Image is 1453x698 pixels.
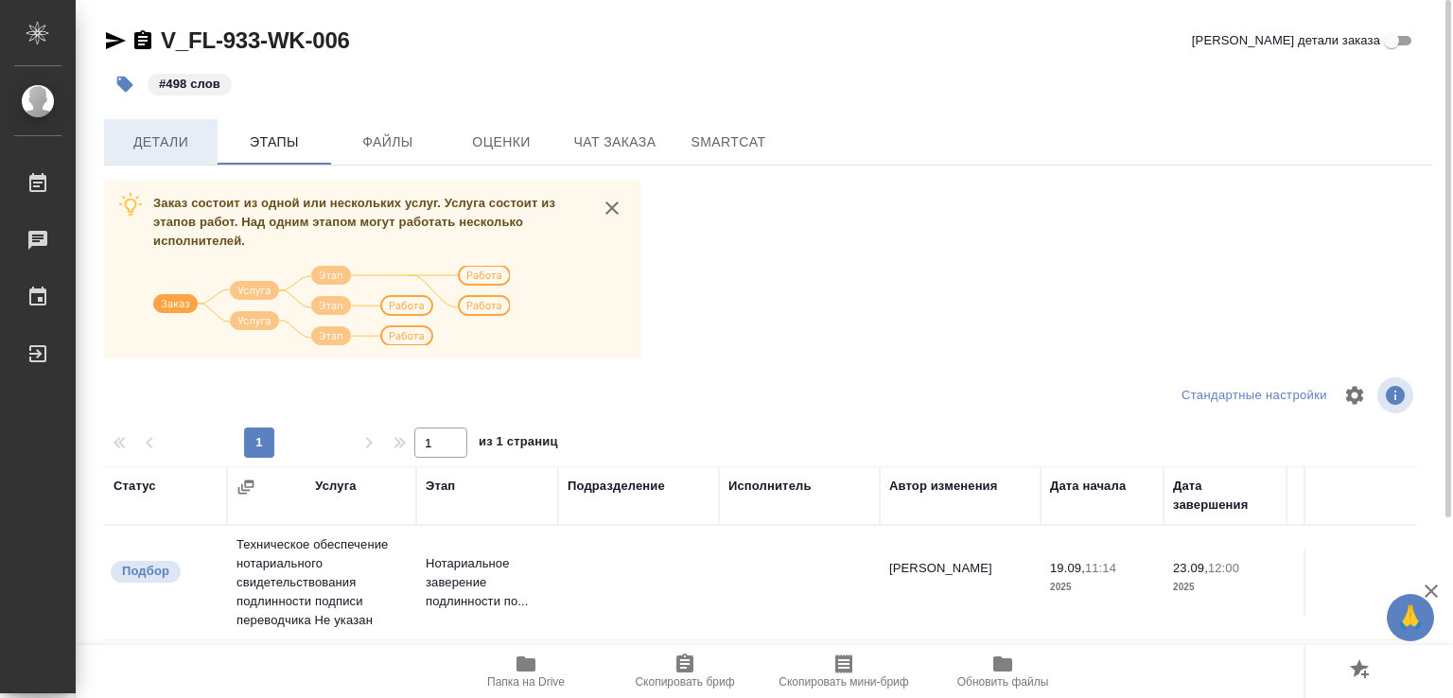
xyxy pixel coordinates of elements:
[889,477,997,496] div: Автор изменения
[1173,477,1277,515] div: Дата завершения
[683,131,774,154] span: SmartCat
[426,554,549,611] p: Нотариальное заверение подлинности по...
[1177,381,1332,410] div: split button
[1387,594,1434,641] button: 🙏
[122,562,169,581] p: Подбор
[1296,578,1400,597] p: док.
[880,550,1041,616] td: [PERSON_NAME]
[1173,561,1208,575] p: 23.09,
[236,478,255,497] button: Сгруппировать
[229,131,320,154] span: Этапы
[1394,598,1427,637] span: 🙏
[1050,477,1126,496] div: Дата начала
[1192,31,1380,50] span: [PERSON_NAME] детали заказа
[1173,578,1277,597] p: 2025
[923,645,1082,698] button: Обновить файлы
[635,675,734,689] span: Скопировать бриф
[426,477,455,496] div: Этап
[1332,373,1377,418] span: Настроить таблицу
[487,675,565,689] span: Папка на Drive
[104,29,127,52] button: Скопировать ссылку для ЯМессенджера
[446,645,605,698] button: Папка на Drive
[1085,561,1116,575] p: 11:14
[227,526,416,639] td: Техническое обеспечение нотариального свидетельствования подлинности подписи переводчика Не указан
[131,29,154,52] button: Скопировать ссылку
[569,131,660,154] span: Чат заказа
[146,75,234,91] span: 498 слов
[315,477,356,496] div: Услуга
[598,194,626,222] button: close
[728,477,812,496] div: Исполнитель
[568,477,665,496] div: Подразделение
[115,131,206,154] span: Детали
[779,675,908,689] span: Скопировать мини-бриф
[605,645,764,698] button: Скопировать бриф
[1345,654,1377,687] button: Добавить оценку
[957,675,1049,689] span: Обновить файлы
[342,131,433,154] span: Файлы
[456,131,547,154] span: Оценки
[104,63,146,105] button: Добавить тэг
[114,477,156,496] div: Статус
[1208,561,1239,575] p: 12:00
[159,75,220,94] p: #498 слов
[764,645,923,698] button: Скопировать мини-бриф
[1296,559,1400,578] p: 0
[1377,377,1417,413] span: Посмотреть информацию
[153,196,555,248] span: Заказ состоит из одной или нескольких услуг. Услуга состоит из этапов работ. Над одним этапом мог...
[1050,578,1154,597] p: 2025
[479,430,558,458] span: из 1 страниц
[161,27,350,53] a: V_FL-933-WK-006
[1050,561,1085,575] p: 19.09,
